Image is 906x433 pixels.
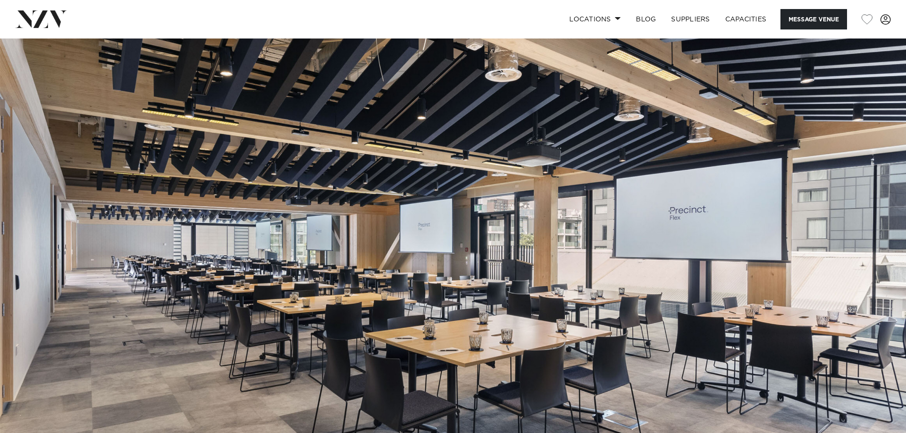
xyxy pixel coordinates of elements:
[15,10,67,28] img: nzv-logo.png
[718,9,774,29] a: Capacities
[562,9,628,29] a: Locations
[780,9,847,29] button: Message Venue
[628,9,663,29] a: BLOG
[663,9,717,29] a: SUPPLIERS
